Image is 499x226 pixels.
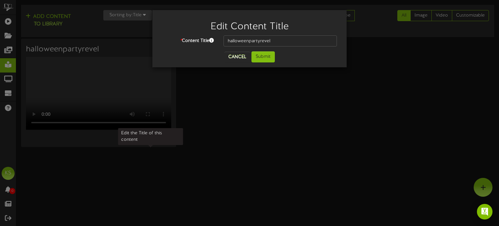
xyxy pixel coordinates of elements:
[477,204,493,219] div: Open Intercom Messenger
[157,35,219,44] label: Content Title
[224,35,337,47] input: Content Title
[162,21,337,32] h2: Edit Content Title
[251,51,275,62] button: Submit
[224,52,250,62] button: Cancel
